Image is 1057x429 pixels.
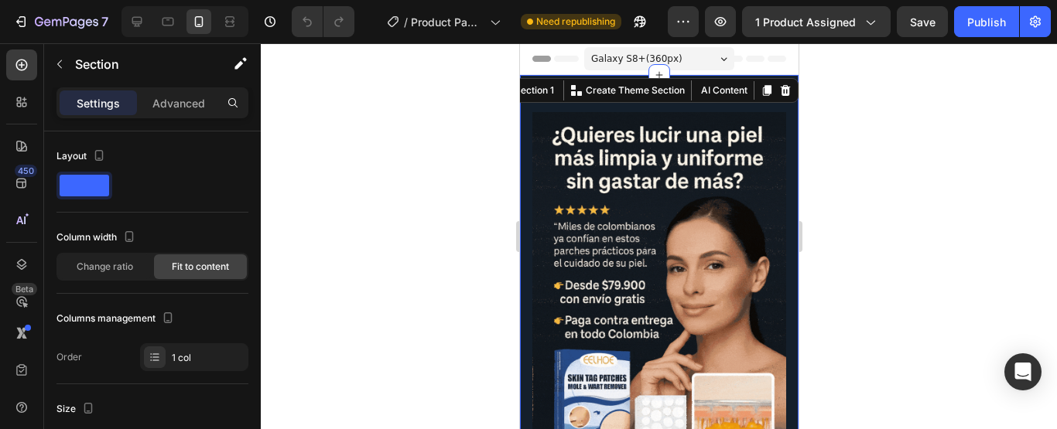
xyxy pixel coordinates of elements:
div: Size [56,399,97,420]
span: / [404,14,408,30]
p: Create Theme Section [66,40,165,54]
div: 450 [15,165,37,177]
button: 7 [6,6,115,37]
p: 7 [101,12,108,31]
span: Fit to content [172,260,229,274]
div: Undo/Redo [292,6,354,37]
span: Change ratio [77,260,133,274]
div: Open Intercom Messenger [1004,353,1042,390]
span: Need republishing [536,15,615,29]
div: Columns management [56,308,177,329]
iframe: Design area [520,43,799,429]
span: Product Page - [DATE] 10:24:32 [411,14,484,30]
p: Advanced [152,95,205,111]
p: Settings [77,95,120,111]
div: Beta [12,283,37,295]
button: 1 product assigned [742,6,891,37]
p: Section [75,55,202,73]
span: Save [910,15,936,29]
div: Layout [56,146,108,167]
button: Save [897,6,948,37]
div: Publish [967,14,1006,30]
span: 1 product assigned [755,14,856,30]
button: AI Content [175,38,231,56]
div: 1 col [172,351,245,365]
div: Column width [56,227,139,248]
button: Publish [954,6,1019,37]
div: Order [56,350,82,364]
